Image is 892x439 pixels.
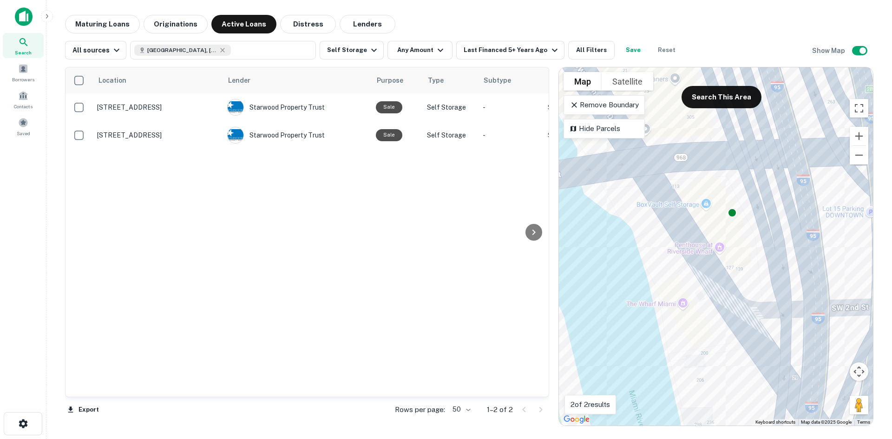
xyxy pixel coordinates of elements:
th: Purpose [371,67,422,93]
button: [GEOGRAPHIC_DATA], [GEOGRAPHIC_DATA], [GEOGRAPHIC_DATA] [130,41,316,59]
span: [GEOGRAPHIC_DATA], [GEOGRAPHIC_DATA], [GEOGRAPHIC_DATA] [147,46,217,54]
p: 1–2 of 2 [487,404,513,415]
button: Any Amount [387,41,453,59]
button: Show satellite imagery [602,72,653,91]
h6: Show Map [812,46,846,56]
p: Hide Parcels [570,123,639,134]
p: - [483,102,538,112]
a: Search [3,33,44,58]
span: Saved [17,130,30,137]
div: 0 0 [559,67,873,426]
button: Maturing Loans [65,15,140,33]
th: Type [422,67,478,93]
div: Sale [376,129,402,141]
th: Subtype [478,67,543,93]
button: Toggle fullscreen view [850,99,868,118]
p: 2 of 2 results [571,399,610,410]
button: All Filters [568,41,615,59]
button: All sources [65,41,126,59]
button: Map camera controls [850,362,868,381]
span: Lender [228,75,250,86]
button: Zoom in [850,127,868,145]
img: picture [228,99,243,115]
p: $13.4M [548,130,641,140]
div: All sources [72,45,122,56]
button: Lenders [340,15,395,33]
button: Show street map [564,72,602,91]
th: Lender [223,67,371,93]
span: Mortgage Amount [549,75,619,86]
iframe: Chat Widget [846,365,892,409]
span: Subtype [484,75,511,86]
p: [STREET_ADDRESS] [97,131,218,139]
th: Location [92,67,223,93]
p: Rows per page: [395,404,445,415]
p: Remove Boundary [570,99,639,111]
div: Starwood Property Trust [227,99,367,116]
div: Sale [376,101,402,113]
a: Saved [3,114,44,139]
span: Type [428,75,444,86]
a: Terms (opens in new tab) [857,419,870,425]
span: Map data ©2025 Google [801,419,852,425]
button: Last Financed 5+ Years Ago [456,41,564,59]
img: capitalize-icon.png [15,7,33,26]
div: 50 [449,403,472,416]
span: Purpose [377,75,415,86]
button: Reset [652,41,682,59]
a: Open this area in Google Maps (opens a new window) [561,413,592,426]
span: Borrowers [12,76,34,83]
div: Last Financed 5+ Years Ago [464,45,560,56]
a: Contacts [3,87,44,112]
span: Search [15,49,32,56]
button: Self Storage [320,41,384,59]
a: Borrowers [3,60,44,85]
img: Google [561,413,592,426]
p: [STREET_ADDRESS] [97,103,218,111]
p: Self Storage [427,130,473,140]
button: Export [65,403,101,417]
span: Contacts [14,103,33,110]
p: $13.4M [548,102,641,112]
div: Starwood Property Trust [227,127,367,144]
button: Save your search to get updates of matches that match your search criteria. [618,41,648,59]
button: Search This Area [682,86,761,108]
button: Originations [144,15,208,33]
button: Active Loans [211,15,276,33]
img: picture [228,127,243,143]
button: Distress [280,15,336,33]
p: Self Storage [427,102,473,112]
button: Keyboard shortcuts [755,419,795,426]
button: Zoom out [850,146,868,164]
p: - [483,130,538,140]
span: Location [98,75,138,86]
